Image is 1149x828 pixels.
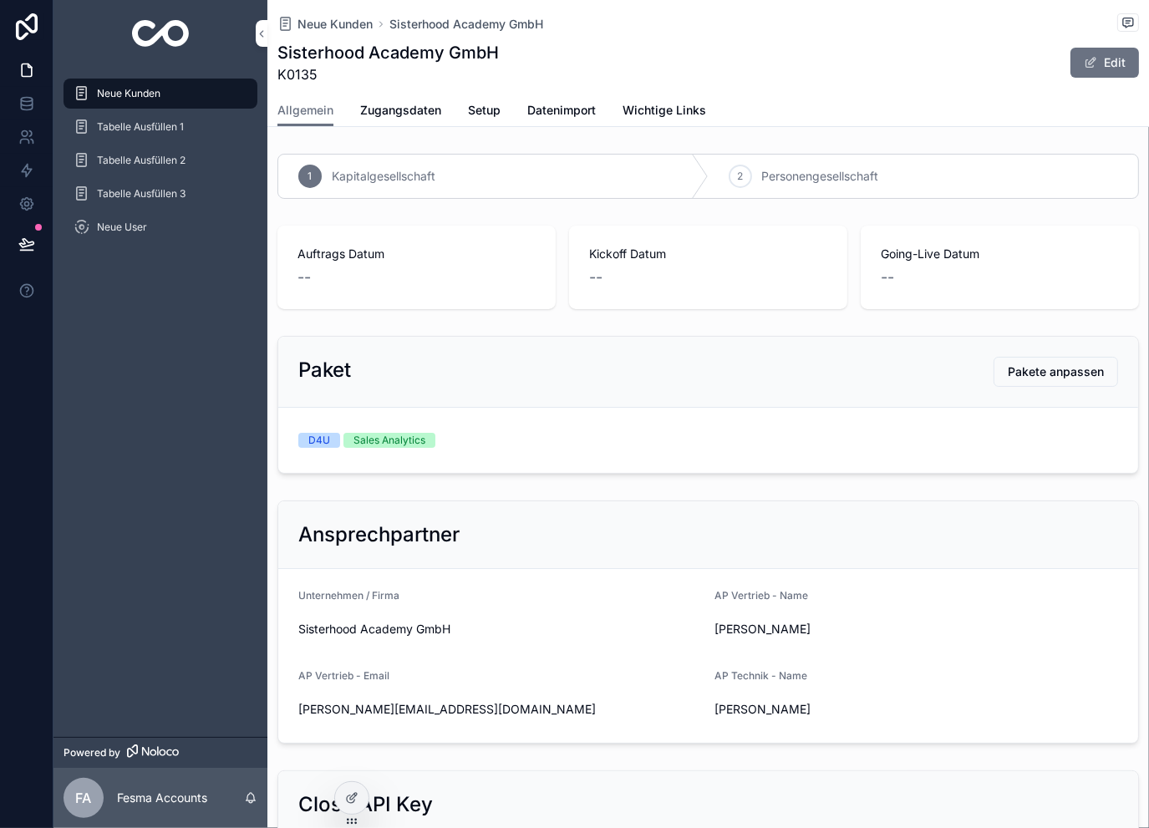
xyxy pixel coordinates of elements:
div: D4U [308,433,330,448]
a: Neue Kunden [277,16,373,33]
span: Neue Kunden [297,16,373,33]
span: Neue User [97,221,147,234]
span: Setup [468,102,501,119]
img: App logo [132,20,190,47]
span: [PERSON_NAME][EMAIL_ADDRESS][DOMAIN_NAME] [298,701,702,718]
span: [PERSON_NAME] [715,621,910,638]
a: Setup [468,95,501,129]
span: AP Technik - Name [715,669,808,682]
span: Tabelle Ausfüllen 2 [97,154,186,167]
p: Fesma Accounts [117,790,207,806]
span: Kickoff Datum [589,246,827,262]
span: AP Vertrieb - Email [298,669,389,682]
a: Allgemein [277,95,333,127]
span: Allgemein [277,102,333,119]
span: -- [297,266,311,289]
span: Neue Kunden [97,87,160,100]
span: Kapitalgesellschaft [332,168,435,185]
span: Powered by [64,746,120,759]
span: Datenimport [527,102,596,119]
a: Wichtige Links [623,95,706,129]
button: Pakete anpassen [994,357,1118,387]
span: K0135 [277,64,499,84]
span: FA [76,788,92,808]
span: Tabelle Ausfüllen 3 [97,187,186,201]
a: Sisterhood Academy GmbH [389,16,543,33]
span: AP Vertrieb - Name [715,589,809,602]
span: Tabelle Ausfüllen 1 [97,120,184,134]
span: Wichtige Links [623,102,706,119]
h2: Ansprechpartner [298,521,460,548]
div: Sales Analytics [353,433,425,448]
a: Tabelle Ausfüllen 3 [64,179,257,209]
span: Zugangsdaten [360,102,441,119]
a: Zugangsdaten [360,95,441,129]
div: scrollable content [53,67,267,264]
span: 2 [737,170,743,183]
a: Neue Kunden [64,79,257,109]
a: Datenimport [527,95,596,129]
span: Personengesellschaft [762,168,879,185]
a: Powered by [53,737,267,768]
h2: Paket [298,357,351,384]
span: Auftrags Datum [297,246,536,262]
span: Sisterhood Academy GmbH [298,621,702,638]
span: -- [589,266,602,289]
span: -- [881,266,894,289]
span: Going-Live Datum [881,246,1119,262]
a: Tabelle Ausfüllen 1 [64,112,257,142]
a: Tabelle Ausfüllen 2 [64,145,257,175]
span: [PERSON_NAME] [715,701,910,718]
span: Pakete anpassen [1008,363,1104,380]
span: Unternehmen / Firma [298,589,399,602]
a: Neue User [64,212,257,242]
h1: Sisterhood Academy GmbH [277,41,499,64]
button: Edit [1070,48,1139,78]
span: 1 [308,170,313,183]
h2: Close API Key [298,791,433,818]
